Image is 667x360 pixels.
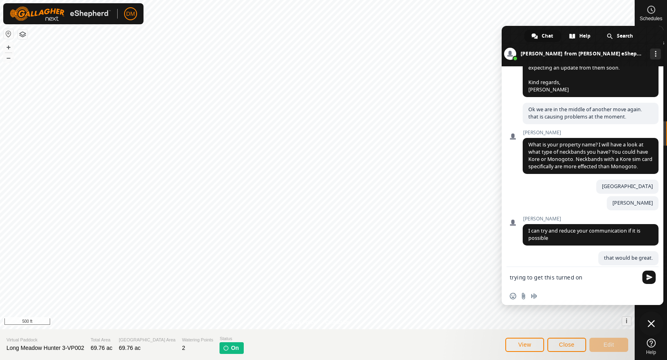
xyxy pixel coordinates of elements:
[589,338,628,352] button: Edit
[524,30,561,42] div: Chat
[559,341,574,348] span: Close
[640,16,662,21] span: Schedules
[505,338,544,352] button: View
[639,311,663,336] div: Close chat
[604,341,614,348] span: Edit
[528,227,640,241] span: I can try and reduce your communication if it is possible
[119,345,141,351] span: 69.76 ac
[518,341,531,348] span: View
[523,216,659,222] span: [PERSON_NAME]
[646,350,656,355] span: Help
[528,141,652,170] span: What is your property name? I will have a look at what type of neckbands you have? You could have...
[547,338,586,352] button: Close
[650,49,661,59] div: More channels
[562,30,599,42] div: Help
[10,6,111,21] img: Gallagher Logo
[231,344,239,352] span: On
[510,293,516,299] span: Insert an emoji
[18,30,27,39] button: Map Layers
[642,271,656,284] span: Send
[6,337,84,343] span: Virtual Paddock
[223,345,229,351] img: turn-on
[91,337,112,343] span: Total Area
[626,318,627,324] span: i
[6,345,84,351] span: Long Meadow Hunter 3-VP002
[220,335,243,342] span: Status
[604,254,653,261] span: that would be great.
[182,337,213,343] span: Watering Points
[4,42,13,52] button: +
[612,199,653,206] span: [PERSON_NAME]
[542,30,553,42] span: Chat
[285,319,316,326] a: Privacy Policy
[4,29,13,39] button: Reset Map
[520,293,527,299] span: Send a file
[531,293,537,299] span: Audio message
[528,106,642,120] span: Ok we are in the middle of another move again. that is causing problems at the moment.
[4,53,13,63] button: –
[622,317,631,326] button: i
[599,30,641,42] div: Search
[617,30,633,42] span: Search
[182,345,185,351] span: 2
[523,130,659,136] span: [PERSON_NAME]
[91,345,112,351] span: 69.76 ac
[579,30,591,42] span: Help
[635,335,667,358] a: Help
[119,337,175,343] span: [GEOGRAPHIC_DATA] Area
[602,183,653,190] span: [GEOGRAPHIC_DATA]
[325,319,349,326] a: Contact Us
[510,274,637,281] textarea: Compose your message...
[126,10,135,18] span: DM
